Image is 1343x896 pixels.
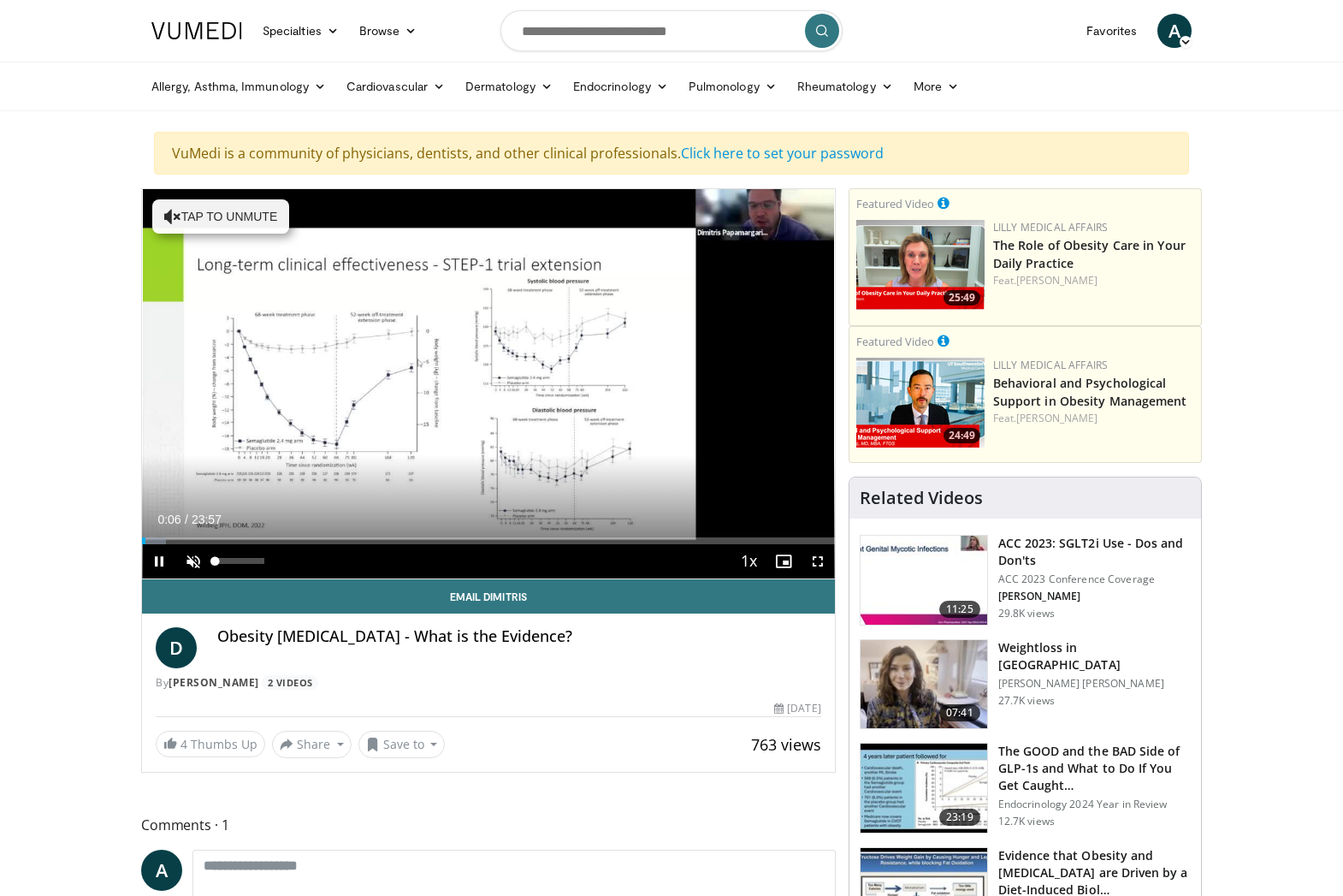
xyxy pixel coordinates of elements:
a: Lilly Medical Affairs [993,220,1109,234]
span: 763 views [751,734,821,755]
h4: Related Videos [860,488,983,508]
button: Fullscreen [801,544,835,579]
p: [PERSON_NAME] [PERSON_NAME] [998,677,1191,691]
small: Featured Video [856,334,934,349]
span: / [185,513,188,526]
a: [PERSON_NAME] [1016,411,1097,425]
img: e1208b6b-349f-4914-9dd7-f97803bdbf1d.png.150x105_q85_crop-smart_upscale.png [856,220,985,310]
a: 4 Thumbs Up [156,731,265,757]
span: 07:41 [939,704,980,721]
a: 23:19 The GOOD and the BAD Side of GLP-1s and What to Do If You Get Caught… Endocrinology 2024 Ye... [860,743,1191,834]
span: Comments 1 [141,814,836,836]
a: Click here to set your password [681,144,884,163]
div: Feat. [993,273,1194,288]
p: 27.7K views [998,694,1055,708]
h3: Weightloss in [GEOGRAPHIC_DATA] [998,639,1191,673]
a: Email Dimitris [142,579,835,614]
div: Progress Bar [142,537,835,544]
span: 23:19 [939,809,980,826]
a: A [141,850,182,891]
a: Pulmonology [678,69,787,104]
a: Lilly Medical Affairs [993,358,1109,372]
h3: ACC 2023: SGLT2i Use - Dos and Don'ts [998,535,1191,569]
img: VuMedi Logo [151,22,242,39]
img: 756cb5e3-da60-49d4-af2c-51c334342588.150x105_q85_crop-smart_upscale.jpg [861,744,987,833]
p: ACC 2023 Conference Coverage [998,573,1191,586]
a: Allergy, Asthma, Immunology [141,69,336,104]
p: [PERSON_NAME] [998,590,1191,603]
button: Share [272,731,352,758]
a: 25:49 [856,220,985,310]
p: 29.8K views [998,607,1055,620]
div: VuMedi is a community of physicians, dentists, and other clinical professionals. [154,132,1189,175]
span: 0:06 [157,513,180,526]
a: Endocrinology [563,69,678,104]
button: Tap to unmute [152,199,289,234]
h4: Obesity [MEDICAL_DATA] - What is the Evidence? [217,627,821,646]
a: [PERSON_NAME] [169,675,259,690]
a: More [903,69,969,104]
div: Feat. [993,411,1194,426]
span: 4 [180,736,187,752]
a: Cardiovascular [336,69,455,104]
input: Search topics, interventions [500,10,843,51]
a: D [156,627,197,668]
img: 9983fed1-7565-45be-8934-aef1103ce6e2.150x105_q85_crop-smart_upscale.jpg [861,640,987,729]
span: 11:25 [939,601,980,618]
div: [DATE] [774,701,820,716]
p: 12.7K views [998,815,1055,828]
a: 24:49 [856,358,985,448]
a: Specialties [252,14,349,48]
button: Pause [142,544,176,579]
a: [PERSON_NAME] [1016,273,1097,288]
a: The Role of Obesity Care in Your Daily Practice [993,237,1186,271]
a: 11:25 ACC 2023: SGLT2i Use - Dos and Don'ts ACC 2023 Conference Coverage [PERSON_NAME] 29.8K views [860,535,1191,626]
img: 9258cdf1-0fbf-450b-845f-99397d12d24a.150x105_q85_crop-smart_upscale.jpg [861,536,987,625]
a: Browse [349,14,428,48]
button: Enable picture-in-picture mode [766,544,801,579]
button: Save to [358,731,446,758]
video-js: Video Player [142,189,835,579]
a: Rheumatology [787,69,903,104]
img: ba3304f6-7838-4e41-9c0f-2e31ebde6754.png.150x105_q85_crop-smart_upscale.png [856,358,985,448]
button: Unmute [176,544,210,579]
span: 23:57 [192,513,222,526]
p: Endocrinology 2024 Year in Review [998,798,1191,811]
a: A [1157,14,1192,48]
h3: The GOOD and the BAD Side of GLP-1s and What to Do If You Get Caught… [998,743,1191,794]
div: By [156,675,821,691]
div: Volume Level [215,558,263,564]
a: Favorites [1076,14,1147,48]
span: 25:49 [944,290,980,306]
a: 07:41 Weightloss in [GEOGRAPHIC_DATA] [PERSON_NAME] [PERSON_NAME] 27.7K views [860,639,1191,730]
span: 24:49 [944,428,980,443]
a: Dermatology [455,69,563,104]
a: Behavioral and Psychological Support in Obesity Management [993,375,1187,409]
button: Playback Rate [732,544,766,579]
small: Featured Video [856,196,934,211]
a: 2 Videos [262,675,318,690]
